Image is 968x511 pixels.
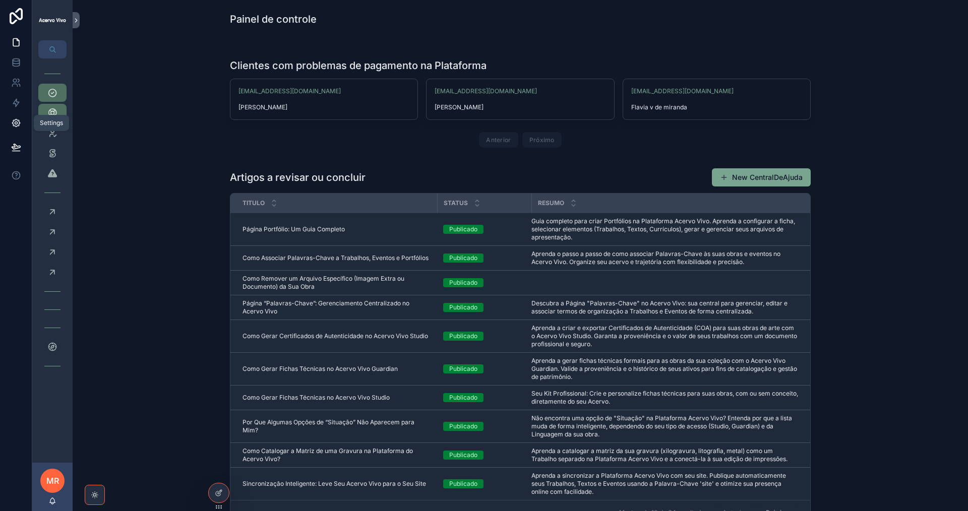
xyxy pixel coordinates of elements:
a: Publicado [443,332,525,341]
a: Como Associar Palavras-Chave a Trabalhos, Eventos e Portfólios [243,254,431,262]
button: New CentralDeAjuda [712,168,811,186]
a: Aprenda o passo a passo de como associar Palavras-Chave às suas obras e eventos no Acervo Vivo. O... [531,250,798,266]
a: Publicado [443,422,525,431]
a: Aprenda a catalogar a matriz da sua gravura (xilogravura, litografia, metal) como um Trabalho sep... [531,447,798,463]
span: Status [444,199,468,207]
a: Publicado [443,225,525,234]
span: MR [46,475,59,487]
div: Publicado [449,393,477,402]
span: Titulo [243,199,265,207]
a: Publicado [443,278,525,287]
a: Publicado [443,393,525,402]
a: [EMAIL_ADDRESS][DOMAIN_NAME] [631,87,734,95]
a: Como Remover um Arquivo Específico (Imagem Extra ou Documento) da Sua Obra [243,275,431,291]
a: [EMAIL_ADDRESS][DOMAIN_NAME] [238,87,341,95]
h1: Clientes com problemas de pagamento na Plataforma [230,58,487,73]
div: Publicado [449,479,477,488]
a: Publicado [443,253,525,263]
a: Como Gerar Fichas Técnicas no Acervo Vivo Guardian [243,365,431,373]
a: Descubra a Página "Palavras-Chave" no Acervo Vivo: sua central para gerenciar, editar e associar ... [531,299,798,315]
a: Publicado [443,364,525,373]
span: [PERSON_NAME] [238,103,409,111]
a: [EMAIL_ADDRESS][DOMAIN_NAME] [435,87,537,95]
a: Publicado [443,303,525,312]
span: Como Gerar Fichas Técnicas no Acervo Vivo Studio [243,394,390,402]
div: Publicado [449,253,477,263]
a: [EMAIL_ADDRESS][DOMAIN_NAME]Flavia v de miranda [623,79,811,120]
a: [EMAIL_ADDRESS][DOMAIN_NAME][PERSON_NAME] [230,79,418,120]
span: Sincronização Inteligente: Leve Seu Acervo Vivo para o Seu Site [243,480,426,488]
a: Sincronização Inteligente: Leve Seu Acervo Vivo para o Seu Site [243,480,431,488]
a: Publicado [443,479,525,488]
span: [PERSON_NAME] [435,103,606,111]
span: Como Associar Palavras-Chave a Trabalhos, Eventos e Portfólios [243,254,429,262]
a: Seu Kit Profissional: Crie e personalize fichas técnicas para suas obras, com ou sem conceito, di... [531,390,798,406]
a: Guia completo para criar Portfólios na Plataforma Acervo Vivo. Aprenda a configurar a ficha, sele... [531,217,798,241]
a: Aprenda a gerar fichas técnicas formais para as obras da sua coleção com o Acervo Vivo Guardian. ... [531,357,798,381]
div: Publicado [449,332,477,341]
div: Publicado [449,451,477,460]
a: [EMAIL_ADDRESS][DOMAIN_NAME][PERSON_NAME] [426,79,614,120]
span: Como Gerar Fichas Técnicas no Acervo Vivo Guardian [243,365,398,373]
div: Publicado [449,422,477,431]
div: Settings [40,119,63,127]
a: Publicado [443,451,525,460]
a: Como Gerar Certificados de Autenticidade no Acervo Vivo Studio [243,332,431,340]
span: Resumo [538,199,564,207]
span: Página Portfólio: Um Guia Completo [243,225,345,233]
a: Aprenda a criar e exportar Certificados de Autenticidade (COA) para suas obras de arte com o Acer... [531,324,798,348]
a: Como Catalogar a Matriz de uma Gravura na Plataforma do Acervo Vivo? [243,447,431,463]
a: Página “Palavras-Chave”: Gerenciamento Centralizado no Acervo Vivo [243,299,431,315]
img: App logo [38,17,67,23]
div: scrollable content [32,58,73,387]
h1: Artigos a revisar ou concluir [230,170,366,184]
a: Página Portfólio: Um Guia Completo [243,225,431,233]
div: Publicado [449,364,477,373]
a: Não encontra uma opção de "Situação" na Plataforma Acervo Vivo? Entenda por que a lista muda de f... [531,414,798,438]
div: Publicado [449,225,477,234]
div: Publicado [449,278,477,287]
span: Flavia v de miranda [631,103,802,111]
a: Por Que Algumas Opções de “Situação” Não Aparecem para Mim? [243,418,431,434]
div: Publicado [449,303,477,312]
span: Como Gerar Certificados de Autenticidade no Acervo Vivo Studio [243,332,428,340]
a: Como Gerar Fichas Técnicas no Acervo Vivo Studio [243,394,431,402]
a: Aprenda a sincronizar a Plataforma Acervo Vivo com seu site. Publique automaticamente seus Trabal... [531,472,798,496]
h1: Painel de controle [230,12,317,26]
